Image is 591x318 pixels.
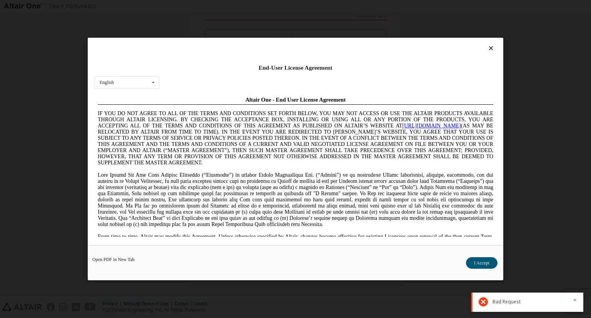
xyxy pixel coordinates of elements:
a: [URL][DOMAIN_NAME] [308,29,366,35]
span: Bad Request [492,299,521,305]
span: Lore Ipsumd Sit Ame Cons Adipisc Elitseddo (“Eiusmodte”) in utlabor Etdolo Magnaaliqua Eni. (“Adm... [3,79,399,134]
a: Open PDF in New Tab [92,257,135,262]
div: English [100,80,114,85]
button: I Accept [466,257,498,269]
span: Altair One - End User License Agreement [151,3,251,9]
span: From time to time, Altair may modify this Agreement. Unless otherwise specified by Altair, change... [3,140,399,164]
div: End-User License Agreement [95,64,496,72]
span: IF YOU DO NOT AGREE TO ALL OF THE TERMS AND CONDITIONS SET FORTH BELOW, YOU MAY NOT ACCESS OR USE... [3,17,399,72]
